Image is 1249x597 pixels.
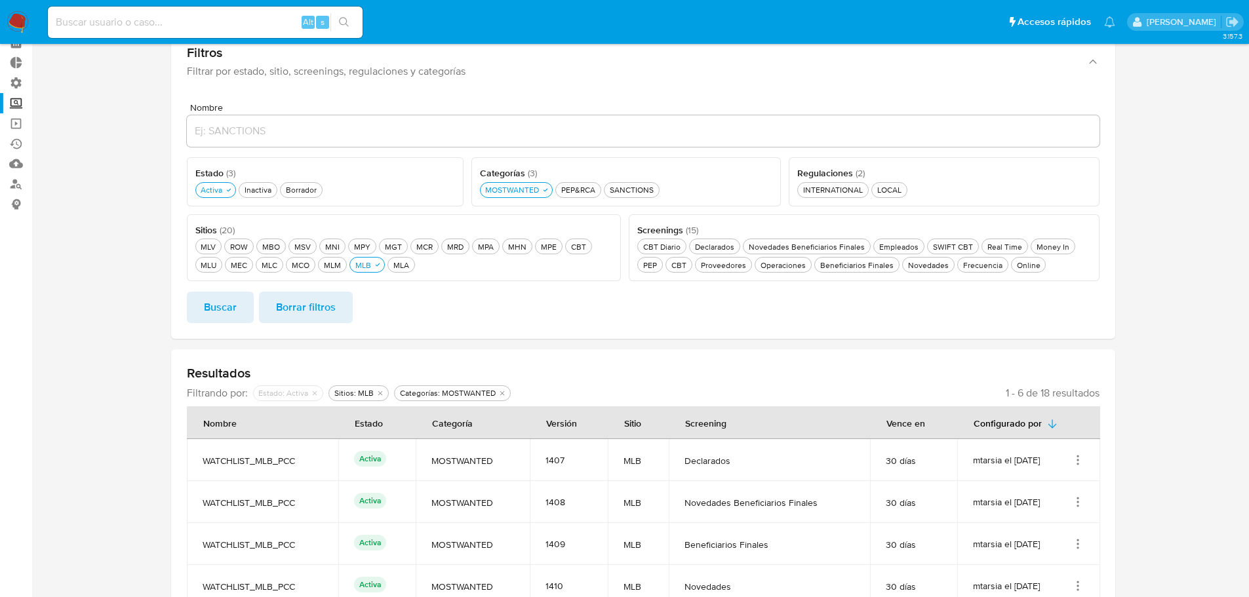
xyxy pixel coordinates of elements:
span: s [321,16,325,28]
input: Buscar usuario o caso... [48,14,363,31]
a: Salir [1225,15,1239,29]
p: nicolas.tyrkiel@mercadolibre.com [1147,16,1221,28]
span: 3.157.3 [1223,31,1242,41]
span: Alt [303,16,313,28]
span: Accesos rápidos [1018,15,1091,29]
a: Notificaciones [1104,16,1115,28]
button: search-icon [330,13,357,31]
